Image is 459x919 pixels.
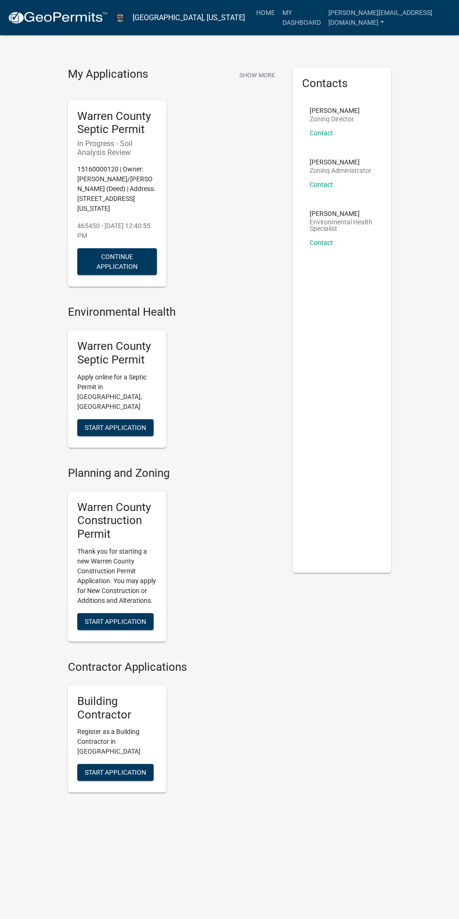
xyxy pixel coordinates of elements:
[68,305,279,319] h4: Environmental Health
[310,116,360,122] p: Zoning Director
[77,372,157,412] p: Apply online for a Septic Permit in [GEOGRAPHIC_DATA], [GEOGRAPHIC_DATA]
[77,501,157,541] h5: Warren County Construction Permit
[252,4,279,22] a: Home
[68,660,279,800] wm-workflow-list-section: Contractor Applications
[68,467,279,480] h4: Planning and Zoning
[77,110,157,137] h5: Warren County Septic Permit
[77,340,157,367] h5: Warren County Septic Permit
[77,221,157,241] p: 465450 - [DATE] 12:40:55 PM
[77,695,157,722] h5: Building Contractor
[310,239,333,246] a: Contact
[77,764,154,781] button: Start Application
[85,618,146,625] span: Start Application
[77,139,157,157] h6: In Progress - Soil Analysis Review
[310,181,333,188] a: Contact
[310,210,374,217] p: [PERSON_NAME]
[68,67,148,82] h4: My Applications
[310,159,371,165] p: [PERSON_NAME]
[77,248,157,275] button: Continue Application
[77,419,154,436] button: Start Application
[68,660,279,674] h4: Contractor Applications
[77,613,154,630] button: Start Application
[310,167,371,174] p: Zoning Administrator
[77,164,157,214] p: 15160000120 | Owner: [PERSON_NAME]/[PERSON_NAME] (Deed) | Address: [STREET_ADDRESS][US_STATE]
[310,129,333,137] a: Contact
[77,727,157,756] p: Register as a Building Contractor in [GEOGRAPHIC_DATA]
[325,4,452,31] a: [PERSON_NAME][EMAIL_ADDRESS][DOMAIN_NAME]
[310,107,360,114] p: [PERSON_NAME]
[279,4,325,31] a: My Dashboard
[85,769,146,776] span: Start Application
[77,547,157,606] p: Thank you for starting a new Warren County Construction Permit Application. You may apply for New...
[133,10,245,26] a: [GEOGRAPHIC_DATA], [US_STATE]
[302,77,382,90] h5: Contacts
[85,423,146,431] span: Start Application
[236,67,279,83] button: Show More
[310,219,374,232] p: Environmental Health Specialist
[115,13,125,23] img: Warren County, Iowa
